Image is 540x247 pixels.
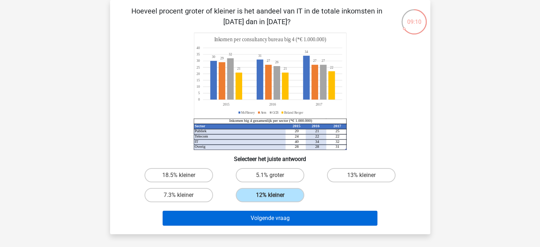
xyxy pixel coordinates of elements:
tspan: 20 [295,129,299,133]
h6: Selecteer het juiste antwoord [121,150,419,162]
tspan: 0 [198,97,200,102]
tspan: 40 [295,139,299,144]
tspan: 26 [275,60,278,64]
tspan: 25 [196,65,200,69]
div: 09:10 [401,9,427,26]
tspan: Inkomen per consultancy bureau big 4 (*€ 1.000.000) [214,36,326,43]
tspan: 22 [335,134,339,138]
tspan: 40 [196,46,200,50]
tspan: 34 [315,139,319,144]
tspan: Overig [195,144,206,149]
tspan: GCB [272,110,279,114]
tspan: 32 [335,139,339,144]
tspan: Telecom [195,134,208,138]
tspan: 201520162017 [223,102,322,107]
tspan: 24 [295,134,299,138]
tspan: Boland Rerger [284,110,304,114]
tspan: Inkomen big 4 gezamenlijk per sector (*€ 1.000.000) [229,118,312,123]
button: Volgende vraag [163,211,377,226]
tspan: 2017 [333,124,341,128]
tspan: 5 [198,91,200,95]
tspan: 20 [196,71,200,76]
tspan: 25 [335,129,339,133]
label: 7.3% kleiner [144,188,213,202]
tspan: 2727 [267,59,316,63]
tspan: 2016 [311,124,319,128]
tspan: Publiek [195,129,207,133]
p: Hoeveel procent groter of kleiner is het aandeel van IT in de totale inkomsten in [DATE] dan in [... [121,6,392,27]
tspan: 28 [315,144,319,149]
label: 18.5% kleiner [144,168,213,182]
tspan: 22 [330,65,333,69]
tspan: 15 [196,78,200,82]
label: 5.1% groter [236,168,304,182]
tspan: 29 [220,56,223,60]
tspan: 21 [315,129,319,133]
tspan: 2121 [237,66,287,71]
tspan: 35 [196,52,200,57]
tspan: 10 [196,85,200,89]
tspan: 22 [315,134,319,138]
tspan: 27 [321,59,325,63]
tspan: 30 [212,55,215,59]
tspan: 31 [258,54,262,58]
tspan: 28 [295,144,299,149]
tspan: IT [195,139,198,144]
tspan: 34 [305,50,308,54]
tspan: Arm [261,110,266,114]
tspan: Sector [195,124,205,128]
tspan: McFlinsey [241,110,255,114]
tspan: 2015 [293,124,300,128]
tspan: 30 [196,59,200,63]
tspan: 32 [229,52,232,57]
label: 12% kleiner [236,188,304,202]
label: 13% kleiner [327,168,396,182]
tspan: 31 [335,144,339,149]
